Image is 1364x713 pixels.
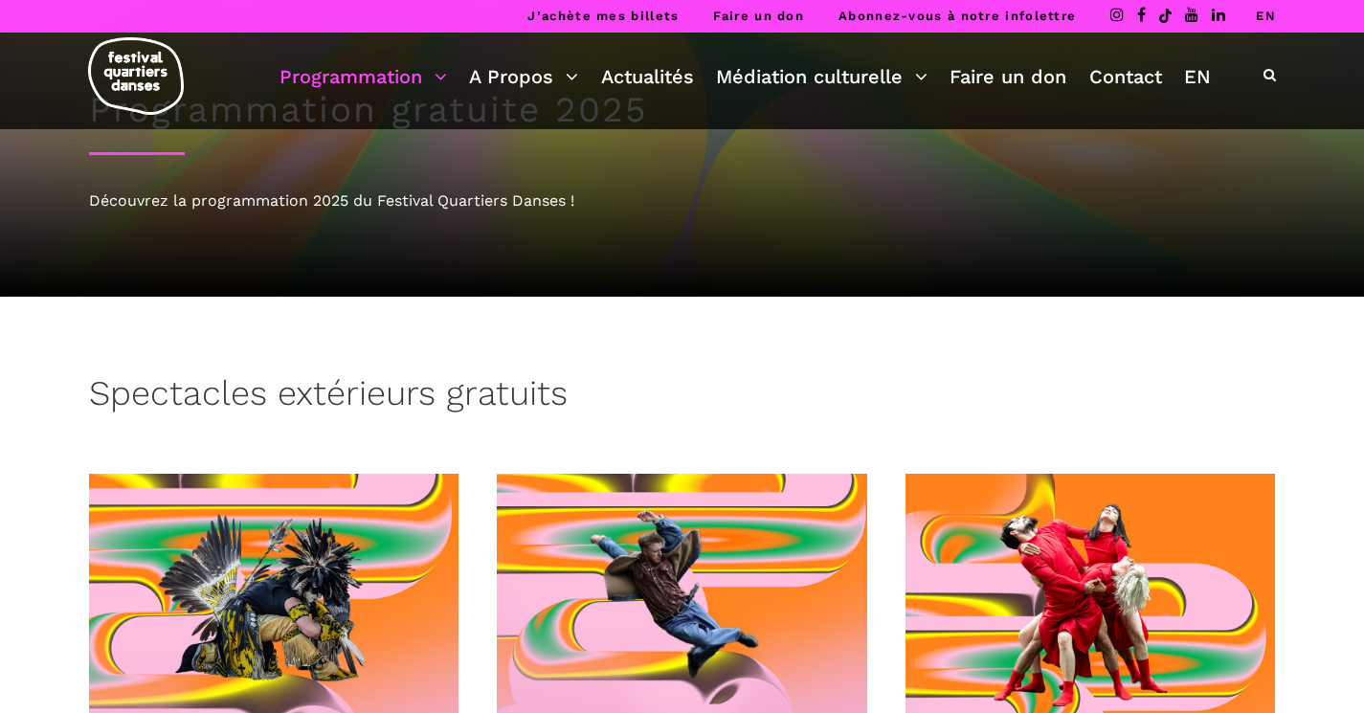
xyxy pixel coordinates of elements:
[1184,60,1211,93] a: EN
[89,373,568,421] h3: Spectacles extérieurs gratuits
[88,37,184,115] img: logo-fqd-med
[713,9,804,23] a: Faire un don
[469,60,578,93] a: A Propos
[1256,9,1276,23] a: EN
[527,9,679,23] a: J’achète mes billets
[839,9,1076,23] a: Abonnez-vous à notre infolettre
[950,60,1066,93] a: Faire un don
[280,60,447,93] a: Programmation
[716,60,928,93] a: Médiation culturelle
[601,60,694,93] a: Actualités
[1089,60,1162,93] a: Contact
[89,189,1276,213] div: Découvrez la programmation 2025 du Festival Quartiers Danses !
